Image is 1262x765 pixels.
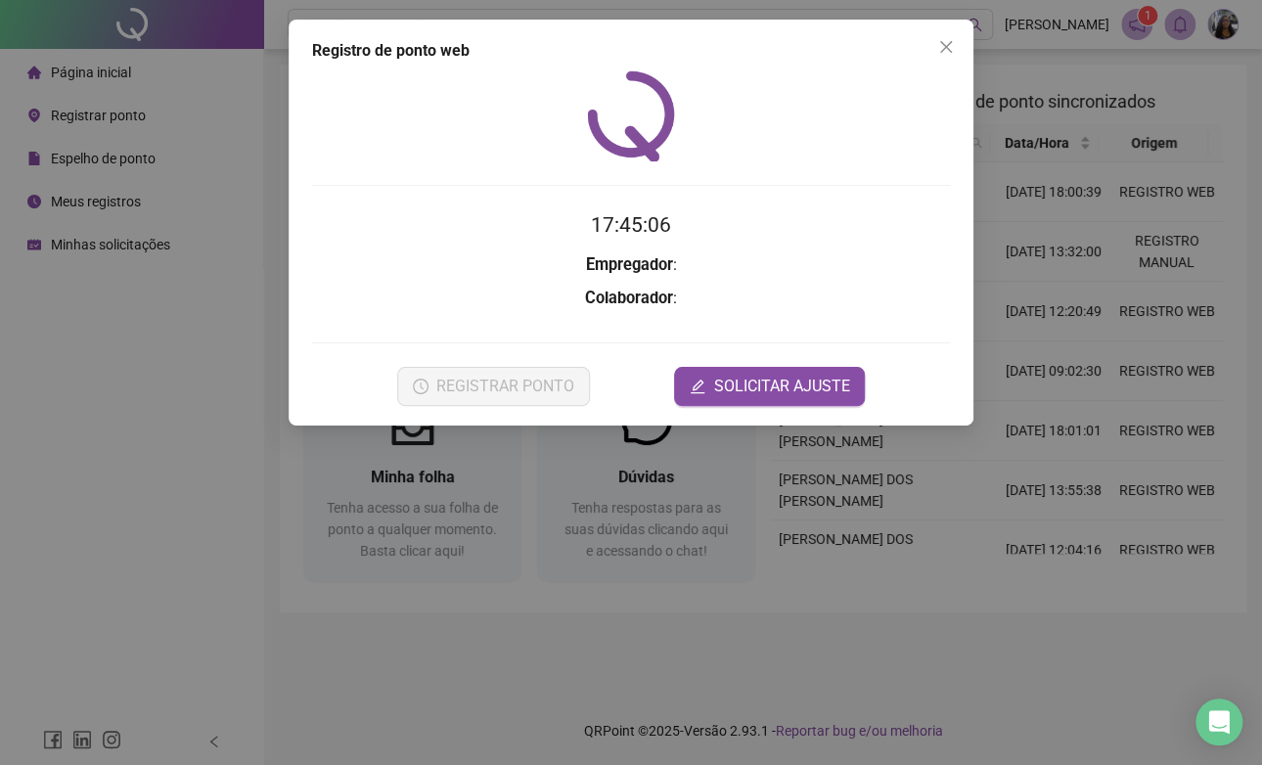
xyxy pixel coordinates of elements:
span: edit [690,379,705,394]
span: SOLICITAR AJUSTE [713,375,849,398]
span: close [938,39,954,55]
div: Registro de ponto web [312,39,950,63]
button: editSOLICITAR AJUSTE [674,367,865,406]
h3: : [312,252,950,278]
img: QRPoint [587,70,675,161]
button: REGISTRAR PONTO [397,367,590,406]
h3: : [312,286,950,311]
strong: Colaborador [585,289,673,307]
div: Open Intercom Messenger [1195,698,1242,745]
time: 17:45:06 [591,213,671,237]
strong: Empregador [586,255,673,274]
button: Close [930,31,962,63]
